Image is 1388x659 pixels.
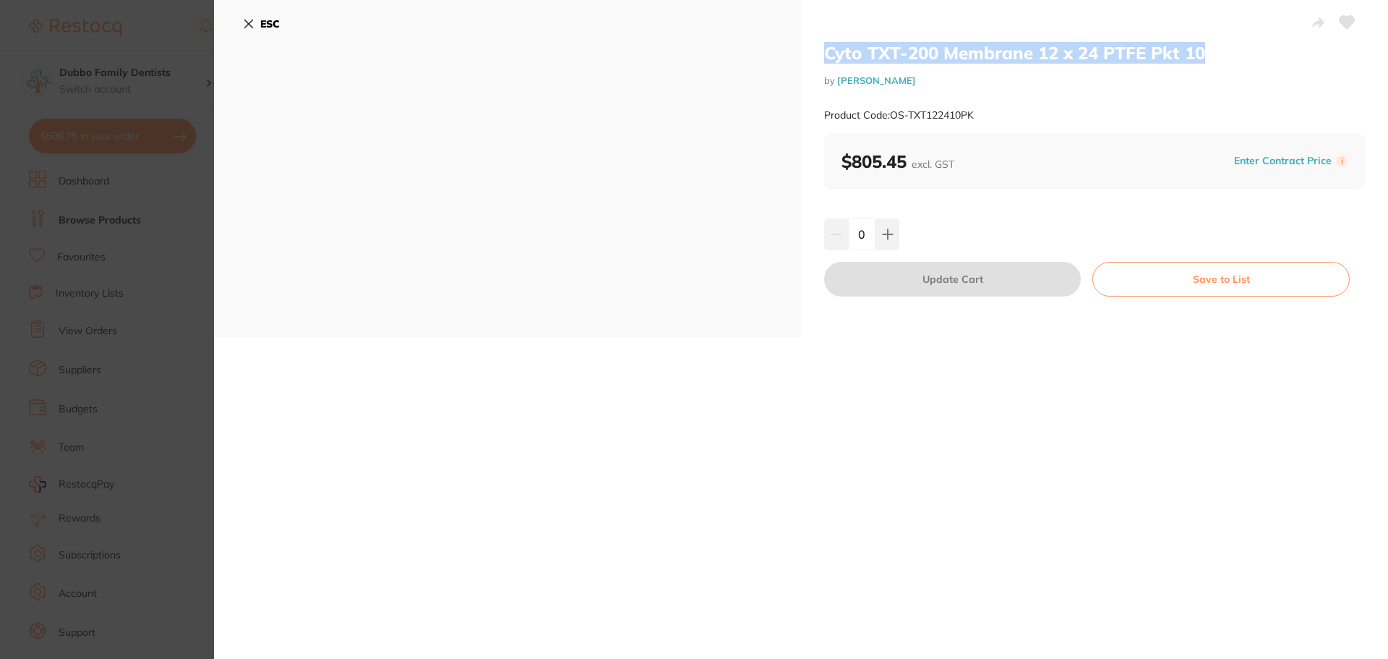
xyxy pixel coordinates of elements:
[824,42,1365,64] h2: Cyto TXT-200 Membrane 12 x 24 PTFE Pkt 10
[1092,262,1350,297] button: Save to List
[243,12,280,36] button: ESC
[824,75,1365,86] small: by
[1230,154,1336,168] button: Enter Contract Price
[260,17,280,30] b: ESC
[824,262,1081,297] button: Update Cart
[837,75,916,86] a: [PERSON_NAME]
[912,158,954,171] span: excl. GST
[1336,156,1348,167] label: i
[824,109,974,122] small: Product Code: OS-TXT122410PK
[841,150,954,172] b: $805.45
